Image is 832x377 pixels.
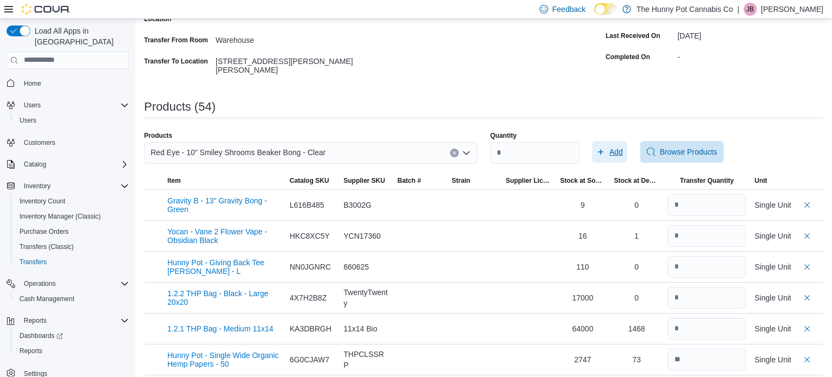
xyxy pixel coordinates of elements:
div: Single Unit [755,354,791,365]
button: Transfers (Classic) [11,239,133,254]
button: Customers [2,135,133,150]
button: 1.2.1 THP Bag - Medium 11x14 [167,324,274,333]
button: Delete count [801,291,814,304]
label: Products [144,131,172,140]
button: Clear input [450,149,459,157]
span: Transfer Quantity [680,176,733,185]
p: [PERSON_NAME] [761,3,823,16]
a: Transfers (Classic) [15,240,78,253]
button: Purchase Orders [11,224,133,239]
span: Users [15,114,129,127]
div: Single Unit [755,231,791,241]
h3: Products (54) [144,100,216,113]
span: Catalog [19,158,129,171]
span: Home [24,79,41,88]
div: KA3DBRGH [290,323,335,334]
button: Operations [2,276,133,291]
div: 1468 [614,323,659,334]
button: Users [19,99,45,112]
span: Dashboards [15,329,129,342]
a: Transfers [15,255,51,269]
span: Inventory Count [19,197,66,206]
div: [DATE] [678,27,823,40]
div: YCN17360 [343,231,389,241]
div: 17000 [560,292,606,303]
button: Inventory Count [11,194,133,209]
label: Transfer To Location [144,57,208,66]
button: Cash Management [11,291,133,306]
button: Stock at Destination [609,172,664,189]
a: Dashboards [11,328,133,343]
button: Users [2,98,133,113]
div: 4X7H2B8Z [290,292,335,303]
span: Inventory Count [15,195,129,208]
div: Single Unit [755,200,791,210]
span: Strain [452,176,470,185]
div: L616B485 [290,200,335,210]
span: Users [19,116,36,125]
span: Cash Management [19,295,74,303]
span: Reports [19,347,42,355]
div: 9 [560,200,606,210]
span: Load All Apps in [GEOGRAPHIC_DATA] [30,25,129,47]
div: 64000 [560,323,606,334]
button: Reports [19,314,51,327]
button: Home [2,75,133,91]
button: Operations [19,277,60,290]
span: Operations [24,279,56,288]
span: Reports [19,314,129,327]
input: Dark Mode [594,3,617,15]
a: Users [15,114,41,127]
button: Strain [447,172,502,189]
button: Transfer Quantity [664,172,750,189]
span: Supplier SKU [343,176,385,185]
span: Operations [19,277,129,290]
div: Warehouse [216,31,361,44]
span: Customers [19,136,129,149]
a: Customers [19,136,60,149]
a: Inventory Count [15,195,70,208]
div: Jessie Britton [744,3,757,16]
span: Reports [24,316,47,325]
button: Catalog SKU [285,172,340,189]
div: 110 [560,261,606,272]
button: Delete count [801,199,814,212]
div: 2747 [560,354,606,365]
span: Catalog SKU [290,176,329,185]
button: Inventory [2,178,133,194]
label: Quantity [490,131,517,140]
div: - [678,48,823,61]
button: Inventory [19,180,55,193]
button: Hunny Pot - Giving Back Tee [PERSON_NAME] - L [167,258,281,276]
div: 1 [614,231,659,241]
span: JB [746,3,754,16]
img: Cova [22,4,70,15]
div: Single Unit [755,261,791,272]
div: Single Unit [755,323,791,334]
button: Gravity B - 13" Gravity Bong - Green [167,196,281,214]
span: Purchase Orders [19,227,69,236]
span: Dashboards [19,331,63,340]
span: Feedback [552,4,586,15]
p: The Hunny Pot Cannabis Co [636,3,733,16]
button: Catalog [19,158,50,171]
button: Delete count [801,353,814,366]
span: Transfers [15,255,129,269]
button: Item [163,172,285,189]
a: Reports [15,344,47,357]
div: NN0JGNRC [290,261,335,272]
span: Red Eye - 10" Smiley Shrooms Beaker Bong - Clear [151,146,326,159]
button: Transfers [11,254,133,270]
span: Batch # [398,176,421,185]
button: Open list of options [462,149,471,157]
span: Stock at Source [560,176,606,185]
button: 1.2.2 THP Bag - Black - Large 20x20 [167,289,281,306]
span: Stock at Destination [614,176,659,185]
label: Last Received On [606,31,660,40]
a: Purchase Orders [15,225,73,238]
a: Cash Management [15,292,79,305]
span: Catalog [24,160,46,169]
span: Browse Products [660,146,717,157]
button: Catalog [2,157,133,172]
